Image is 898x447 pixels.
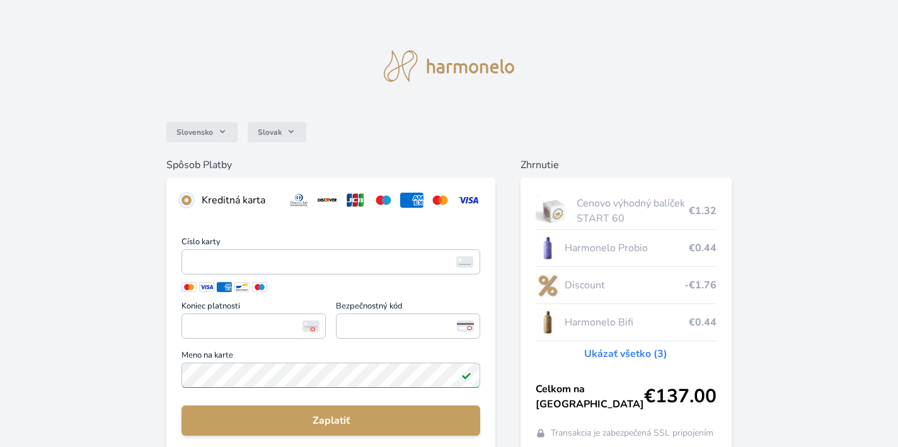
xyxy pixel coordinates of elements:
[166,122,238,142] button: Slovensko
[551,427,713,439] span: Transakcia je zabezpečená SSL pripojením
[181,351,480,363] span: Meno na karte
[521,157,732,173] h6: Zhrnutie
[400,193,423,208] img: amex.svg
[192,413,470,428] span: Zaplatiť
[536,195,572,227] img: start.jpg
[684,278,717,293] span: -€1.76
[372,193,395,208] img: maestro.svg
[565,240,689,256] span: Harmonelo Probio
[565,315,689,330] span: Harmonelo Bifi
[536,382,644,412] span: Celkom na [GEOGRAPHIC_DATA]
[536,307,560,338] img: CLEAN_BIFI_se_stinem_x-lo.jpg
[429,193,452,208] img: mc.svg
[336,302,480,314] span: Bezpečnostný kód
[689,203,717,218] span: €1.32
[176,127,213,137] span: Slovensko
[202,193,277,208] div: Kreditná karta
[316,193,339,208] img: discover.svg
[258,127,282,137] span: Slovak
[166,157,495,173] h6: Spôsob Platby
[287,193,311,208] img: diners.svg
[302,320,319,332] img: Koniec platnosti
[187,317,320,335] iframe: Iframe pre deň vypršania platnosti
[342,317,475,335] iframe: Iframe pre bezpečnostný kód
[181,238,480,249] span: Číslo karty
[565,278,684,293] span: Discount
[461,370,471,380] img: Pole je platné
[689,315,717,330] span: €0.44
[457,193,480,208] img: visa.svg
[689,240,717,256] span: €0.44
[181,302,326,314] span: Koniec platnosti
[181,405,480,436] button: Zaplatiť
[344,193,367,208] img: jcb.svg
[456,256,473,268] img: card
[384,50,515,82] img: logo.svg
[187,253,475,271] iframe: Iframe pre číslo karty
[181,363,480,388] input: Meno na kartePole je platné
[536,269,560,301] img: discount-lo.png
[577,196,689,226] span: Cenovo výhodný balíček START 60
[536,232,560,264] img: CLEAN_PROBIO_se_stinem_x-lo.jpg
[584,346,667,361] a: Ukázať všetko (3)
[248,122,306,142] button: Slovak
[644,385,717,408] span: €137.00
